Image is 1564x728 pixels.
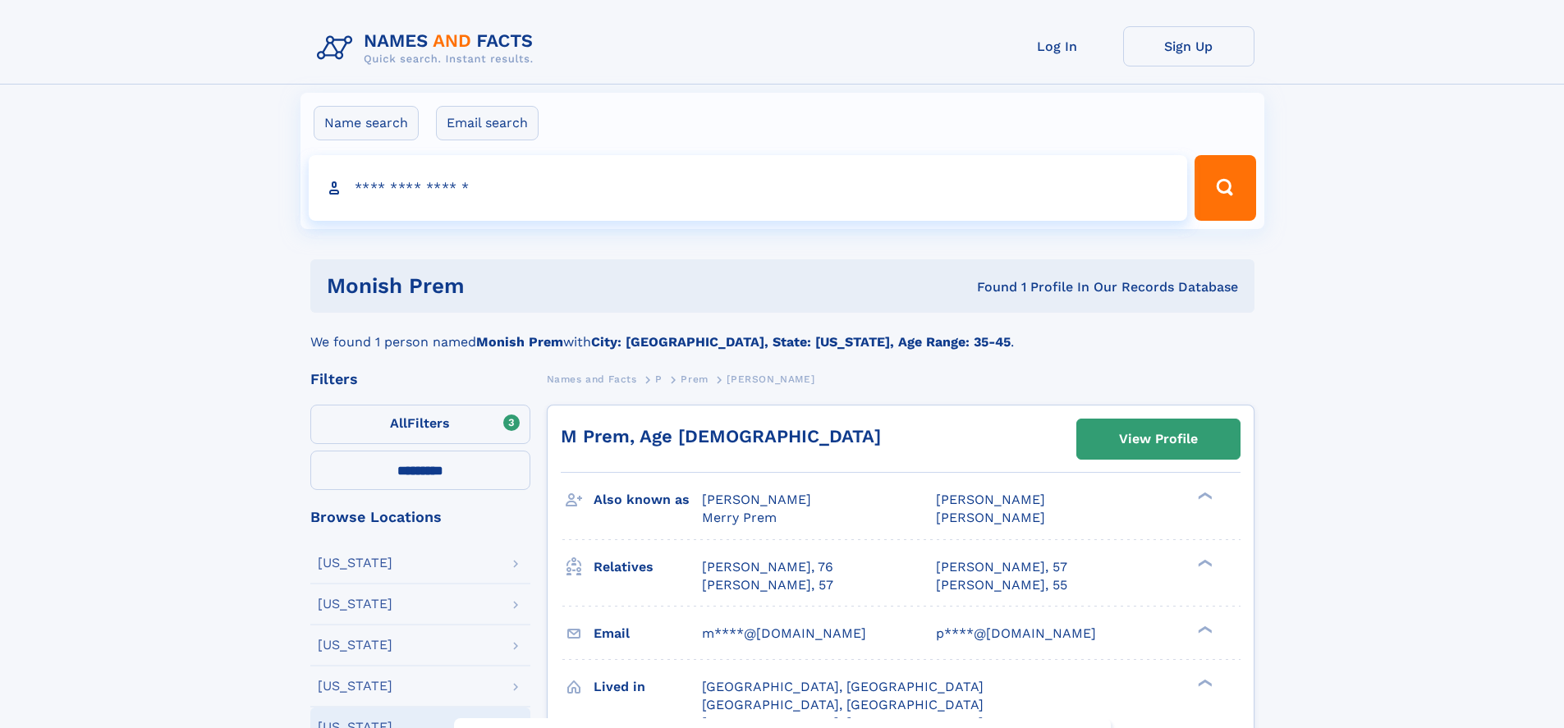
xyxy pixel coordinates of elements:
img: Logo Names and Facts [310,26,547,71]
div: [US_STATE] [318,598,392,611]
b: Monish Prem [476,334,563,350]
div: ❯ [1194,557,1213,568]
label: Name search [314,106,419,140]
a: Log In [992,26,1123,66]
span: Prem [681,373,708,385]
span: [PERSON_NAME] [936,492,1045,507]
a: P [655,369,663,389]
h3: Also known as [594,486,702,514]
div: Found 1 Profile In Our Records Database [721,278,1238,296]
span: [GEOGRAPHIC_DATA], [GEOGRAPHIC_DATA] [702,697,984,712]
b: City: [GEOGRAPHIC_DATA], State: [US_STATE], Age Range: 35-45 [591,334,1011,350]
span: [PERSON_NAME] [702,492,811,507]
a: M Prem, Age [DEMOGRAPHIC_DATA] [561,426,881,446]
input: search input [309,155,1188,221]
a: [PERSON_NAME], 57 [936,558,1067,576]
a: Names and Facts [547,369,637,389]
a: [PERSON_NAME], 57 [702,576,833,594]
button: Search Button [1195,155,1255,221]
div: Filters [310,372,530,387]
h1: Monish Prem [327,276,721,296]
div: ❯ [1194,491,1213,501]
div: ❯ [1194,624,1213,634]
span: [GEOGRAPHIC_DATA], [GEOGRAPHIC_DATA] [702,679,984,694]
h3: Relatives [594,553,702,581]
div: ❯ [1194,677,1213,688]
label: Email search [436,106,539,140]
div: [US_STATE] [318,639,392,652]
a: Sign Up [1123,26,1254,66]
span: P [655,373,663,385]
a: [PERSON_NAME], 55 [936,576,1067,594]
a: [PERSON_NAME], 76 [702,558,833,576]
span: [PERSON_NAME] [936,510,1045,525]
label: Filters [310,405,530,444]
span: All [390,415,407,431]
h3: Email [594,620,702,648]
span: Merry Prem [702,510,777,525]
a: Prem [681,369,708,389]
span: [PERSON_NAME] [727,373,814,385]
div: View Profile [1119,420,1198,458]
a: View Profile [1077,419,1240,459]
div: [US_STATE] [318,556,392,570]
div: [US_STATE] [318,680,392,693]
h3: Lived in [594,673,702,701]
div: Browse Locations [310,510,530,524]
div: We found 1 person named with . [310,313,1254,352]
